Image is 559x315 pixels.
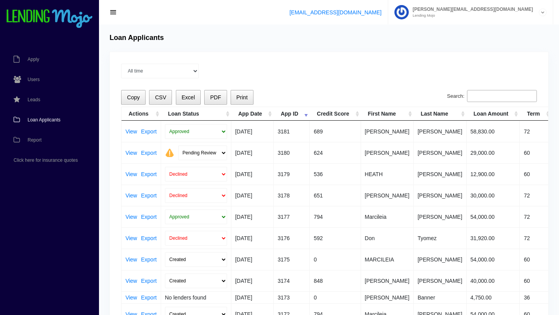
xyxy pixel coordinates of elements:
[467,270,520,291] td: 40,000.00
[414,206,467,227] td: [PERSON_NAME]
[274,206,310,227] td: 3177
[141,193,156,198] a: Export
[310,185,361,206] td: 651
[310,291,361,303] td: 0
[231,121,274,142] td: [DATE]
[231,185,274,206] td: [DATE]
[520,163,551,185] td: 60
[28,77,40,82] span: Users
[310,227,361,249] td: 592
[231,142,274,163] td: [DATE]
[414,107,467,121] th: Last Name: activate to sort column ascending
[290,9,382,16] a: [EMAIL_ADDRESS][DOMAIN_NAME]
[165,148,174,157] img: warning.png
[414,249,467,270] td: [PERSON_NAME]
[231,249,274,270] td: [DATE]
[361,185,414,206] td: [PERSON_NAME]
[361,142,414,163] td: [PERSON_NAME]
[141,278,156,284] a: Export
[161,291,231,303] td: No lenders found
[149,90,172,105] button: CSV
[182,94,195,100] span: Excel
[467,142,520,163] td: 29,000.00
[467,185,520,206] td: 30,000.00
[28,138,42,142] span: Report
[361,206,414,227] td: Marcileia
[310,206,361,227] td: 794
[274,291,310,303] td: 3173
[141,235,156,241] a: Export
[467,249,520,270] td: 54,000.00
[125,257,137,262] a: View
[127,94,140,100] span: Copy
[28,118,61,122] span: Loan Applicants
[409,14,533,17] small: Lending Mojo
[125,171,137,177] a: View
[125,235,137,241] a: View
[467,121,520,142] td: 58,830.00
[155,94,166,100] span: CSV
[310,249,361,270] td: 0
[520,227,551,249] td: 72
[414,163,467,185] td: [PERSON_NAME]
[210,94,221,100] span: PDF
[467,90,537,102] input: Search:
[274,142,310,163] td: 3180
[520,291,551,303] td: 36
[310,163,361,185] td: 536
[274,107,310,121] th: App ID: activate to sort column ascending
[28,97,40,102] span: Leads
[121,90,146,105] button: Copy
[274,185,310,206] td: 3178
[141,295,156,300] a: Export
[467,291,520,303] td: 4,750.00
[28,57,39,62] span: Apply
[161,107,231,121] th: Loan Status: activate to sort column ascending
[414,270,467,291] td: [PERSON_NAME]
[274,121,310,142] td: 3181
[125,278,137,284] a: View
[310,270,361,291] td: 848
[125,295,137,300] a: View
[125,193,137,198] a: View
[520,107,551,121] th: Term: activate to sort column ascending
[274,227,310,249] td: 3176
[520,121,551,142] td: 72
[414,227,467,249] td: Tyomez
[204,90,227,105] button: PDF
[361,227,414,249] td: Don
[141,214,156,220] a: Export
[176,90,201,105] button: Excel
[361,107,414,121] th: First Name: activate to sort column ascending
[310,121,361,142] td: 689
[520,142,551,163] td: 60
[467,206,520,227] td: 54,000.00
[447,90,537,102] label: Search:
[274,270,310,291] td: 3174
[141,257,156,262] a: Export
[414,121,467,142] td: [PERSON_NAME]
[414,291,467,303] td: Banner
[141,150,156,156] a: Export
[361,163,414,185] td: HEATH
[231,107,274,121] th: App Date: activate to sort column ascending
[141,171,156,177] a: Export
[414,142,467,163] td: [PERSON_NAME]
[231,227,274,249] td: [DATE]
[125,129,137,134] a: View
[467,107,520,121] th: Loan Amount: activate to sort column ascending
[414,185,467,206] td: [PERSON_NAME]
[409,7,533,12] span: [PERSON_NAME][EMAIL_ADDRESS][DOMAIN_NAME]
[231,163,274,185] td: [DATE]
[394,5,409,19] img: Profile image
[122,107,161,121] th: Actions: activate to sort column ascending
[109,34,164,42] h4: Loan Applicants
[231,90,253,105] button: Print
[520,185,551,206] td: 72
[231,206,274,227] td: [DATE]
[361,121,414,142] td: [PERSON_NAME]
[467,163,520,185] td: 12,900.00
[231,291,274,303] td: [DATE]
[125,214,137,220] a: View
[361,270,414,291] td: [PERSON_NAME]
